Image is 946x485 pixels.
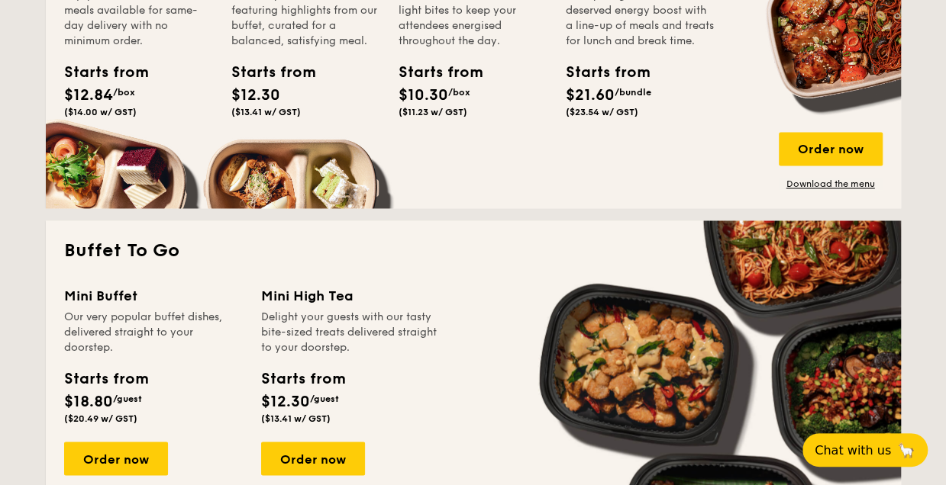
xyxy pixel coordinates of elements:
div: Delight your guests with our tasty bite-sized treats delivered straight to your doorstep. [261,309,440,355]
span: ($23.54 w/ GST) [566,107,638,117]
span: $18.80 [64,392,113,410]
span: $21.60 [566,86,615,104]
span: $10.30 [399,86,448,104]
button: Chat with us🦙 [802,433,928,467]
span: ($13.41 w/ GST) [231,107,301,117]
div: Order now [779,132,883,165]
div: Our very popular buffet dishes, delivered straight to your doorstep. [64,309,243,355]
span: $12.30 [261,392,310,410]
div: Mini High Tea [261,284,440,306]
div: Order now [261,442,365,475]
span: $12.84 [64,86,113,104]
div: Starts from [231,61,300,84]
span: ($11.23 w/ GST) [399,107,467,117]
div: Order now [64,442,168,475]
span: ($14.00 w/ GST) [64,107,137,117]
div: Starts from [64,367,147,390]
div: Mini Buffet [64,284,243,306]
span: /guest [113,393,142,403]
span: /box [113,87,135,98]
div: Starts from [566,61,634,84]
span: /guest [310,393,339,403]
a: Download the menu [779,178,883,190]
div: Starts from [261,367,344,390]
div: Starts from [64,61,133,84]
span: ($20.49 w/ GST) [64,413,137,423]
span: 🦙 [897,442,915,459]
div: Starts from [399,61,467,84]
span: /bundle [615,87,651,98]
span: Chat with us [815,443,891,458]
span: ($13.41 w/ GST) [261,413,331,423]
h2: Buffet To Go [64,239,883,263]
span: $12.30 [231,86,280,104]
span: /box [448,87,470,98]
